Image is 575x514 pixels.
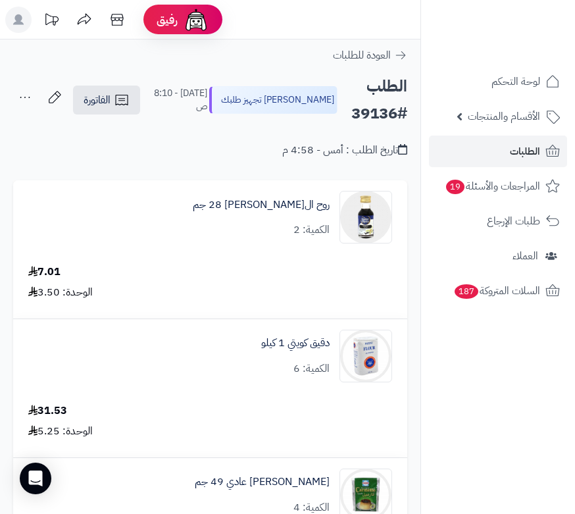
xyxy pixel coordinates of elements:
[454,284,479,299] span: 187
[445,179,465,195] span: 19
[193,197,330,213] a: روح ال[PERSON_NAME] 28 جم
[468,107,540,126] span: الأقسام والمنتجات
[340,330,391,382] img: 1678855618-zS1VVMOferB4mevbv9Yy9UxSCoV4sm5Xei4wvbbl-90x90.jpg
[293,361,330,376] div: الكمية: 6
[429,66,567,97] a: لوحة التحكم
[35,7,68,36] a: تحديثات المنصة
[157,12,178,28] span: رفيق
[510,142,540,161] span: الطلبات
[28,424,93,439] div: الوحدة: 5.25
[429,136,567,167] a: الطلبات
[209,86,337,114] button: [PERSON_NAME] تجهيز طلبك
[429,240,567,272] a: العملاء
[491,72,540,91] span: لوحة التحكم
[351,73,407,127] h2: الطلب #39136
[429,205,567,237] a: طلبات الإرجاع
[293,222,330,238] div: الكمية: 2
[486,22,562,50] img: logo-2.png
[333,47,407,63] a: العودة للطلبات
[261,336,330,351] a: دقيق كويتي 1 كيلو
[28,285,93,300] div: الوحدة: 3.50
[445,177,540,195] span: المراجعات والأسئلة
[282,143,407,158] div: تاريخ الطلب : أمس - 4:58 م
[195,475,330,490] a: [PERSON_NAME] عادي 49 جم
[183,7,209,33] img: ai-face.png
[84,92,111,108] span: الفاتورة
[28,265,61,280] div: 7.01
[512,247,538,265] span: العملاء
[333,47,391,63] span: العودة للطلبات
[73,86,140,115] a: الفاتورة
[453,282,540,300] span: السلات المتروكة
[340,191,391,244] img: 1665054463-138100_1-20200913-142552-90x90.png
[28,403,67,419] div: 31.53
[429,275,567,307] a: السلات المتروكة187
[20,463,51,494] div: Open Intercom Messenger
[154,87,207,113] small: [DATE] - 8:10 ص
[487,212,540,230] span: طلبات الإرجاع
[429,170,567,202] a: المراجعات والأسئلة19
